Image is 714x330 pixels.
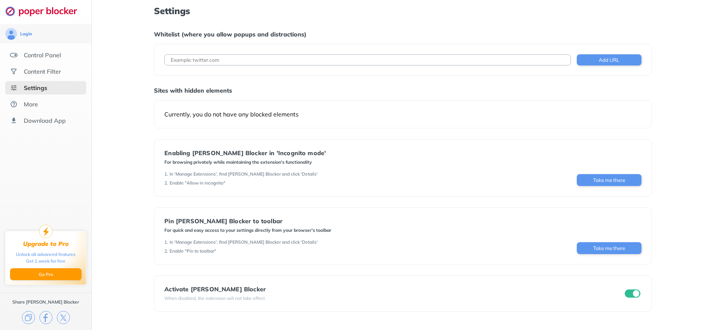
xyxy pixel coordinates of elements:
div: More [24,100,38,108]
div: 1 . [164,171,168,177]
div: Content Filter [24,68,61,75]
button: Add URL [577,54,641,65]
div: Enable "Allow in incognito" [170,180,225,186]
div: Whitelist (where you allow popups and distractions) [154,31,652,38]
div: Pin [PERSON_NAME] Blocker to toolbar [164,218,331,224]
div: Login [20,31,32,37]
div: When disabled, the extension will not take effect [164,295,266,301]
div: For browsing privately while maintaining the extension's functionality [164,159,326,165]
div: Sites with hidden elements [154,87,652,94]
img: social.svg [10,68,17,75]
img: upgrade-to-pro.svg [39,225,52,238]
img: copy.svg [22,311,35,324]
div: Get 1 week for free [26,258,65,265]
div: Activate [PERSON_NAME] Blocker [164,286,266,292]
h1: Settings [154,6,652,16]
div: For quick and easy access to your settings directly from your browser's toolbar [164,227,331,233]
div: Download App [24,117,66,124]
div: Share [PERSON_NAME] Blocker [12,299,79,305]
img: logo-webpage.svg [5,6,85,16]
div: Control Panel [24,51,61,59]
input: Example: twitter.com [164,54,570,65]
div: Enabling [PERSON_NAME] Blocker in 'Incognito mode' [164,150,326,156]
div: 2 . [164,180,168,186]
div: Currently, you do not have any blocked elements [164,110,641,118]
img: download-app.svg [10,117,17,124]
div: 2 . [164,248,168,254]
div: 1 . [164,239,168,245]
div: Unlock all advanced features [16,251,75,258]
div: In 'Manage Extensions', find [PERSON_NAME] Blocker and click 'Details' [170,239,318,245]
button: Take me there [577,242,641,254]
img: facebook.svg [39,311,52,324]
button: Take me there [577,174,641,186]
div: In 'Manage Extensions', find [PERSON_NAME] Blocker and click 'Details' [170,171,318,177]
img: features.svg [10,51,17,59]
img: x.svg [57,311,70,324]
img: about.svg [10,100,17,108]
div: Enable "Pin to toolbar" [170,248,216,254]
button: Go Pro [10,268,81,280]
div: Upgrade to Pro [23,240,69,247]
img: settings-selected.svg [10,84,17,92]
div: Settings [24,84,47,92]
img: avatar.svg [5,28,17,40]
